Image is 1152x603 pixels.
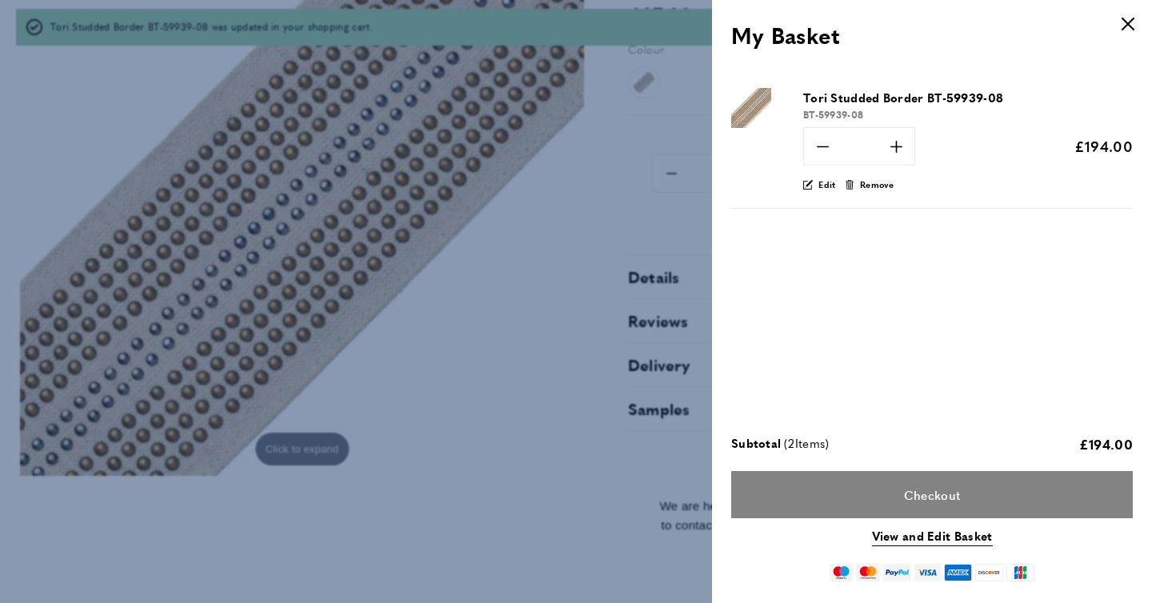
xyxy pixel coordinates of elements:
[944,564,972,581] img: american-express
[731,433,781,454] span: Subtotal
[830,564,853,581] img: maestro
[883,564,911,581] img: paypal
[914,564,941,581] img: visa
[818,178,835,192] span: Edit
[731,471,1133,518] a: Checkout
[803,178,836,192] a: Edit product "Tori Studded Border BT-59939-08"
[872,526,993,546] a: View and Edit Basket
[731,19,1133,50] h3: My Basket
[1074,136,1133,156] span: £194.00
[788,434,794,451] span: 2
[1112,8,1144,40] button: Close panel
[1006,564,1034,581] img: jcb
[731,88,791,133] a: Product "Tori Studded Border BT-59939-08"
[803,107,863,122] span: BT-59939-08
[975,564,1003,581] img: discover
[860,178,894,192] span: Remove
[845,178,894,192] button: Remove product "Tori Studded Border BT-59939-08" from cart
[1079,434,1133,453] span: £194.00
[856,564,879,581] img: mastercard
[803,88,1003,107] span: Tori Studded Border BT-59939-08
[784,433,829,454] span: ( Items)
